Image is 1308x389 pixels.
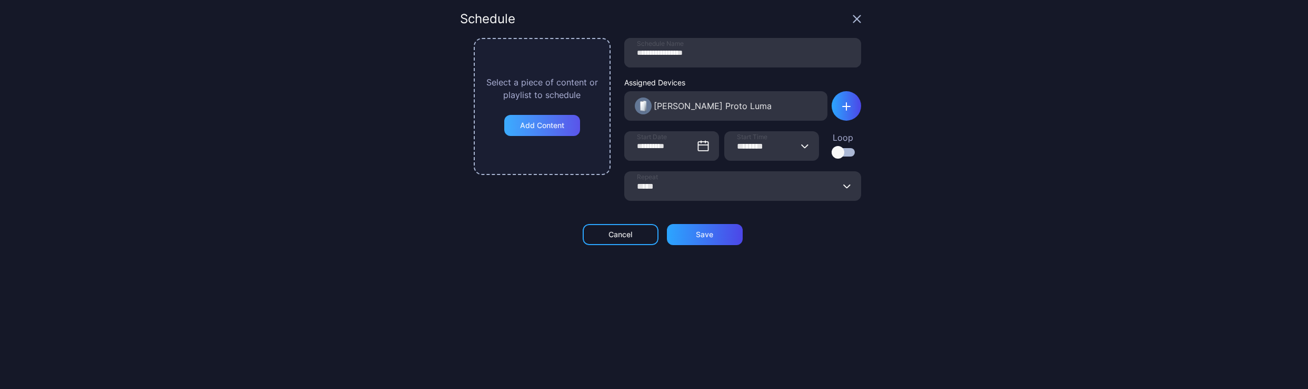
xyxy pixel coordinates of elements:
div: Save [696,230,713,239]
button: Save [667,224,743,245]
input: Schedule Name [624,38,861,67]
div: Loop [832,131,855,144]
div: Assigned Devices [624,78,827,87]
div: Cancel [608,230,632,239]
span: Repeat [637,173,658,181]
div: Schedule [460,13,515,25]
button: Start Time [801,131,810,161]
button: Cancel [583,224,658,245]
button: Add Content [504,115,580,136]
div: Select a piece of content or playlist to schedule [484,76,600,101]
div: Xavier Hansen's Proto Luma [654,100,772,112]
div: Add Content [520,121,564,130]
span: Start Time [737,133,767,141]
input: Start Time [724,131,819,161]
input: Repeat [624,171,861,201]
button: Repeat [843,171,852,201]
input: Start Date [624,131,719,161]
